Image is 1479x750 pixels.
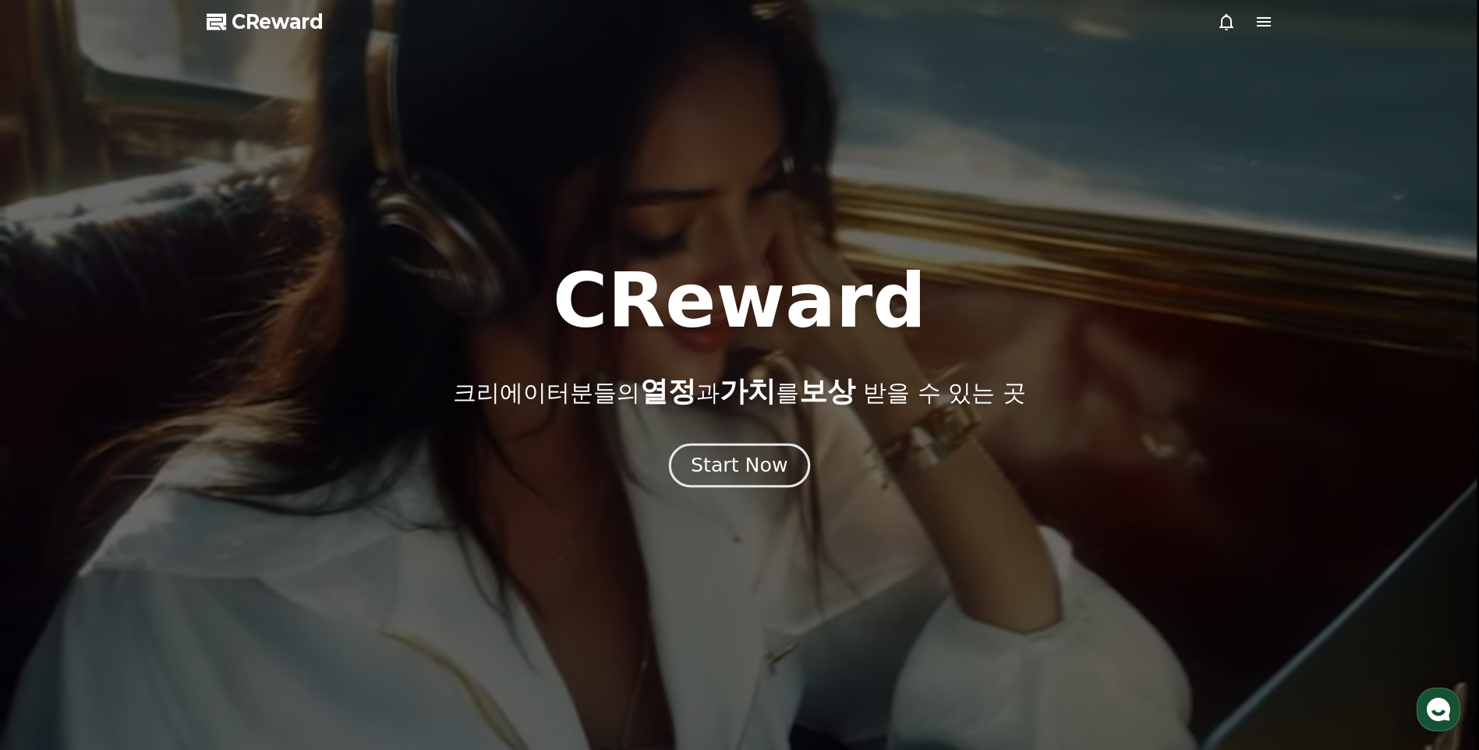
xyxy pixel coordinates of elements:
[241,518,260,530] span: 설정
[207,9,324,34] a: CReward
[640,375,696,407] span: 열정
[669,444,810,488] button: Start Now
[5,494,103,533] a: 홈
[143,518,161,531] span: 대화
[201,494,299,533] a: 설정
[672,460,807,475] a: Start Now
[720,375,776,407] span: 가치
[232,9,324,34] span: CReward
[49,518,58,530] span: 홈
[553,264,926,338] h1: CReward
[103,494,201,533] a: 대화
[799,375,855,407] span: 보상
[453,376,1025,407] p: 크리에이터분들의 과 를 받을 수 있는 곳
[691,452,787,479] div: Start Now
